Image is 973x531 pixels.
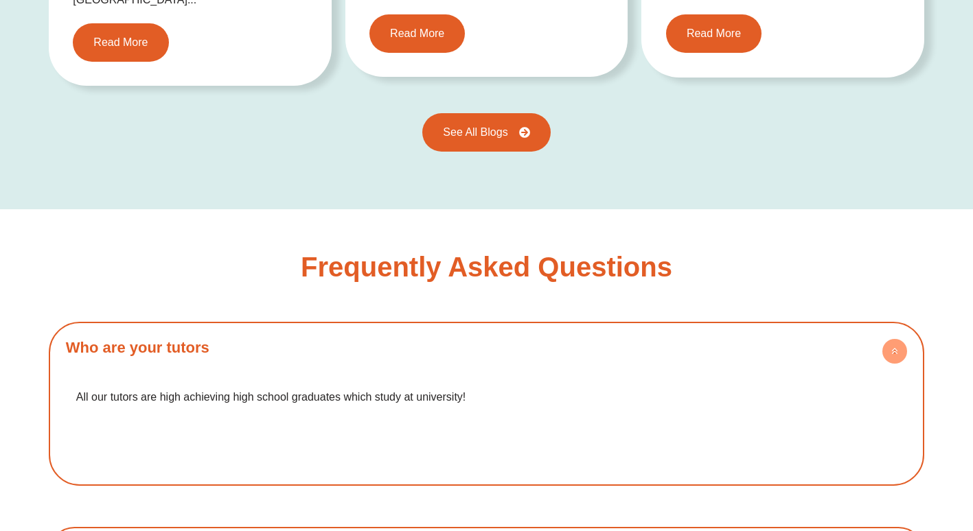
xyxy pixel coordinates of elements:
p: All our tutors are high achieving high school graduates which study at university! [76,387,897,408]
a: Read More [73,23,168,62]
a: Read More [369,14,465,53]
span: Read More [687,28,741,39]
span: Read More [93,37,148,48]
h3: Frequently Asked Questions [301,253,672,281]
a: Read More [666,14,762,53]
a: See All Blogs [422,113,550,152]
div: Who are your tutors [56,366,917,479]
iframe: Chat Widget [744,376,973,531]
span: Read More [390,28,444,39]
span: See All Blogs [443,127,507,138]
h4: Who are your tutors [56,329,917,366]
a: Who are your tutors [66,339,209,356]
